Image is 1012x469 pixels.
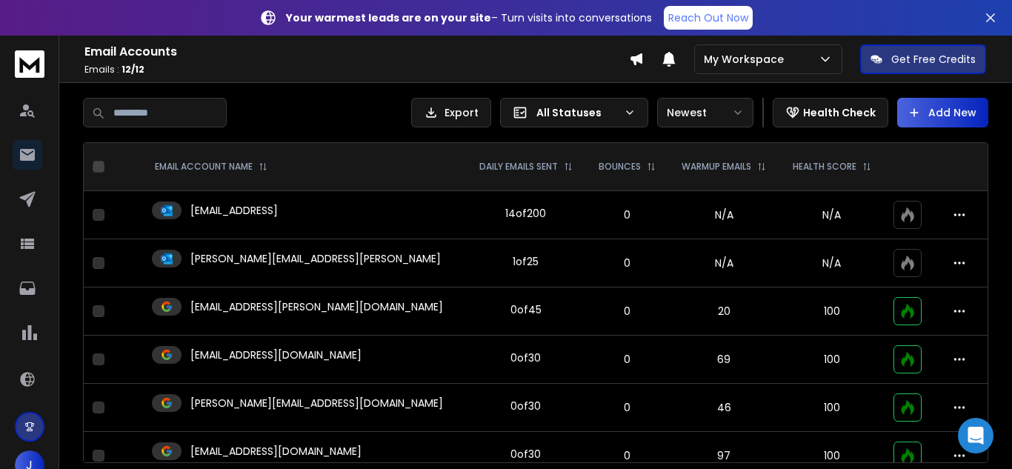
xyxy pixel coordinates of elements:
td: 100 [779,336,884,384]
p: [EMAIL_ADDRESS] [190,203,278,218]
p: [PERSON_NAME][EMAIL_ADDRESS][PERSON_NAME] [190,251,441,266]
td: N/A [668,239,779,287]
div: 1 of 25 [513,254,539,269]
p: All Statuses [536,105,618,120]
p: My Workspace [704,52,790,67]
p: N/A [788,207,875,222]
td: 69 [668,336,779,384]
a: Reach Out Now [664,6,753,30]
p: – Turn visits into conversations [286,10,652,25]
td: N/A [668,191,779,239]
h1: Email Accounts [84,43,629,61]
td: 100 [779,287,884,336]
p: 0 [595,207,660,222]
td: 46 [668,384,779,432]
p: Emails : [84,64,629,76]
button: Newest [657,98,753,127]
p: 0 [595,256,660,270]
p: Health Check [803,105,876,120]
p: 0 [595,400,660,415]
p: Get Free Credits [891,52,976,67]
p: [EMAIL_ADDRESS][PERSON_NAME][DOMAIN_NAME] [190,299,443,314]
span: 12 / 12 [121,63,144,76]
button: Export [411,98,491,127]
div: Open Intercom Messenger [958,418,993,453]
div: 0 of 30 [510,350,541,365]
p: [PERSON_NAME][EMAIL_ADDRESS][DOMAIN_NAME] [190,396,443,410]
div: EMAIL ACCOUNT NAME [155,161,267,173]
button: Health Check [773,98,888,127]
td: 20 [668,287,779,336]
p: HEALTH SCORE [793,161,856,173]
div: 0 of 30 [510,447,541,462]
p: 0 [595,304,660,319]
div: 14 of 200 [505,206,546,221]
p: Reach Out Now [668,10,748,25]
p: [EMAIL_ADDRESS][DOMAIN_NAME] [190,347,362,362]
img: logo [15,50,44,78]
p: BOUNCES [599,161,641,173]
p: 0 [595,352,660,367]
td: 100 [779,384,884,432]
p: [EMAIL_ADDRESS][DOMAIN_NAME] [190,444,362,459]
p: N/A [788,256,875,270]
p: WARMUP EMAILS [682,161,751,173]
p: 0 [595,448,660,463]
strong: Your warmest leads are on your site [286,10,491,25]
button: Add New [897,98,988,127]
div: 0 of 45 [510,302,542,317]
p: DAILY EMAILS SENT [479,161,558,173]
button: Get Free Credits [860,44,986,74]
div: 0 of 30 [510,399,541,413]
